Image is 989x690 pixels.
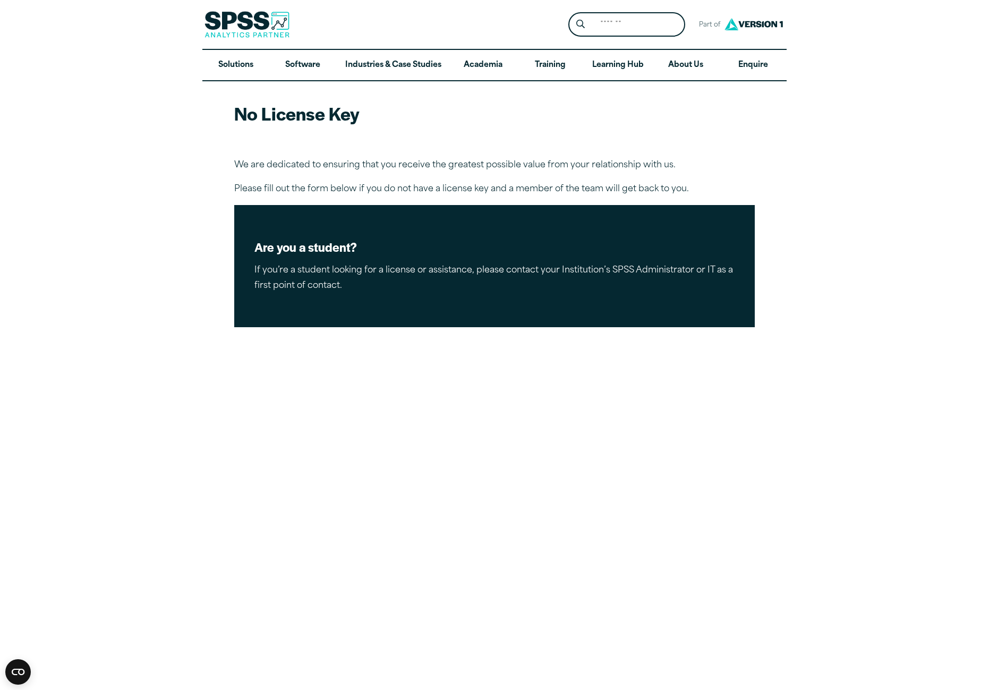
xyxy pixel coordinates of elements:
[576,20,585,29] svg: Search magnifying glass icon
[204,11,289,38] img: SPSS Analytics Partner
[234,386,755,662] iframe: Form 0
[234,182,755,197] p: Please fill out the form below if you do not have a license key and a member of the team will get...
[254,263,735,294] p: If you’re a student looking for a license or assistance, please contact your Institution’s SPSS A...
[234,158,755,173] p: We are dedicated to ensuring that you receive the greatest possible value from your relationship ...
[202,50,269,81] a: Solutions
[450,50,517,81] a: Academia
[722,14,786,34] img: Version1 Logo
[254,239,735,255] h2: Are you a student?
[202,50,787,81] nav: Desktop version of site main menu
[571,15,591,35] button: Search magnifying glass icon
[568,12,685,37] form: Site Header Search Form
[720,50,787,81] a: Enquire
[584,50,652,81] a: Learning Hub
[5,659,31,685] button: Open CMP widget
[694,18,722,33] span: Part of
[234,101,755,125] h2: No License Key
[269,50,336,81] a: Software
[652,50,719,81] a: About Us
[517,50,584,81] a: Training
[337,50,450,81] a: Industries & Case Studies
